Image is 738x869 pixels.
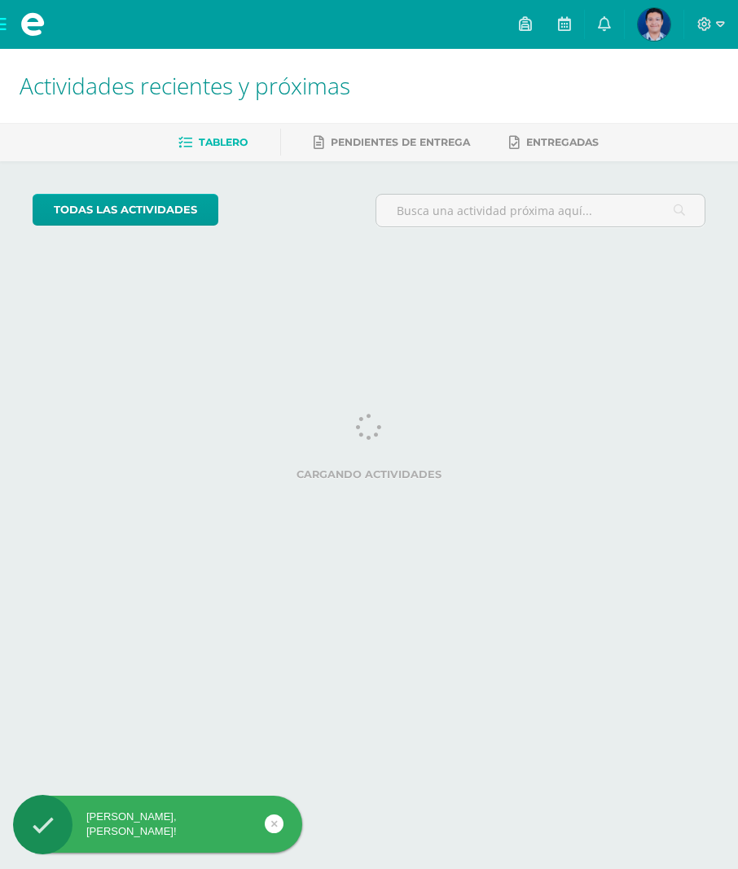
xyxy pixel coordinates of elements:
a: Tablero [178,129,248,156]
input: Busca una actividad próxima aquí... [376,195,705,226]
a: todas las Actividades [33,194,218,226]
label: Cargando actividades [33,468,705,481]
img: e19e236b26c8628caae8f065919779ad.png [638,8,670,41]
span: Actividades recientes y próximas [20,70,350,101]
a: Pendientes de entrega [314,129,470,156]
a: Entregadas [509,129,599,156]
div: [PERSON_NAME], [PERSON_NAME]! [13,810,302,839]
span: Tablero [199,136,248,148]
span: Pendientes de entrega [331,136,470,148]
span: Entregadas [526,136,599,148]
